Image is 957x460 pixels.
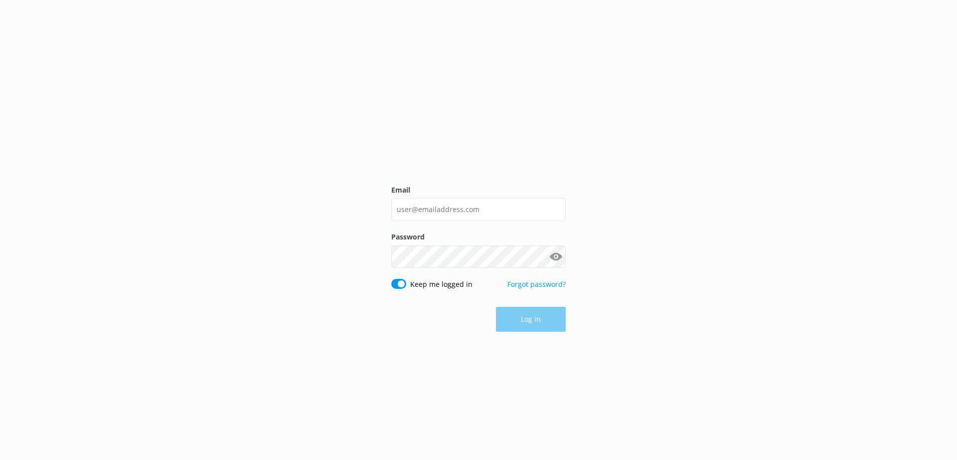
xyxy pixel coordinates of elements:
button: Show password [546,246,566,266]
label: Email [391,185,566,196]
input: user@emailaddress.com [391,198,566,221]
a: Forgot password? [507,279,566,289]
label: Password [391,231,566,242]
label: Keep me logged in [410,279,473,290]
